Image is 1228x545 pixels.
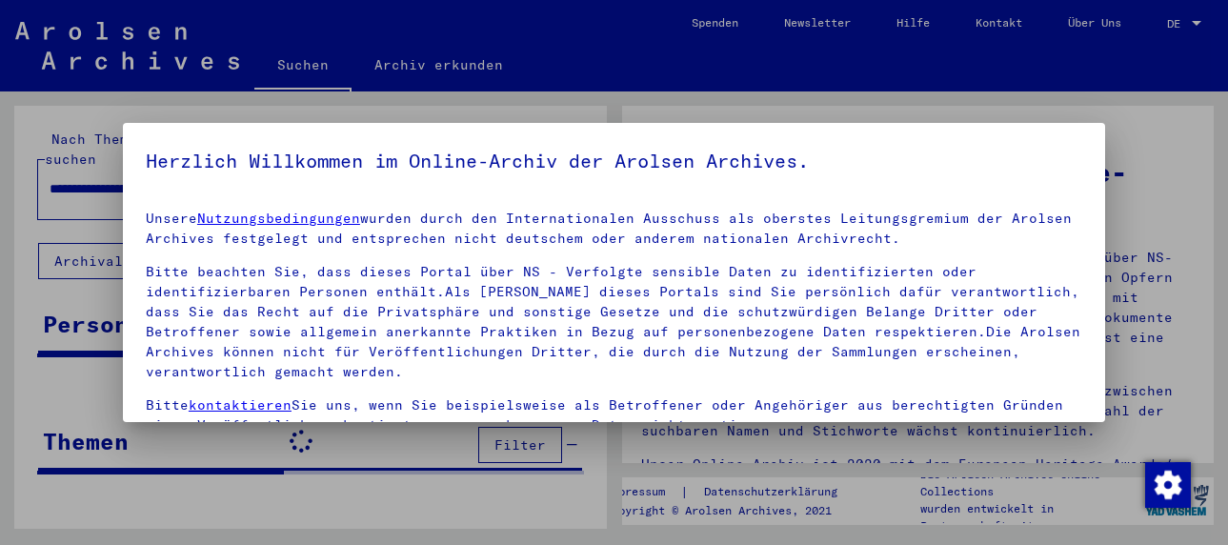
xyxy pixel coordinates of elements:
[197,210,360,227] a: Nutzungsbedingungen
[146,395,1082,435] p: Bitte Sie uns, wenn Sie beispielsweise als Betroffener oder Angehöriger aus berechtigten Gründen ...
[146,262,1082,382] p: Bitte beachten Sie, dass dieses Portal über NS - Verfolgte sensible Daten zu identifizierten oder...
[146,209,1082,249] p: Unsere wurden durch den Internationalen Ausschuss als oberstes Leitungsgremium der Arolsen Archiv...
[146,146,1082,176] h5: Herzlich Willkommen im Online-Archiv der Arolsen Archives.
[1145,462,1191,508] img: Zustimmung ändern
[189,396,292,414] a: kontaktieren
